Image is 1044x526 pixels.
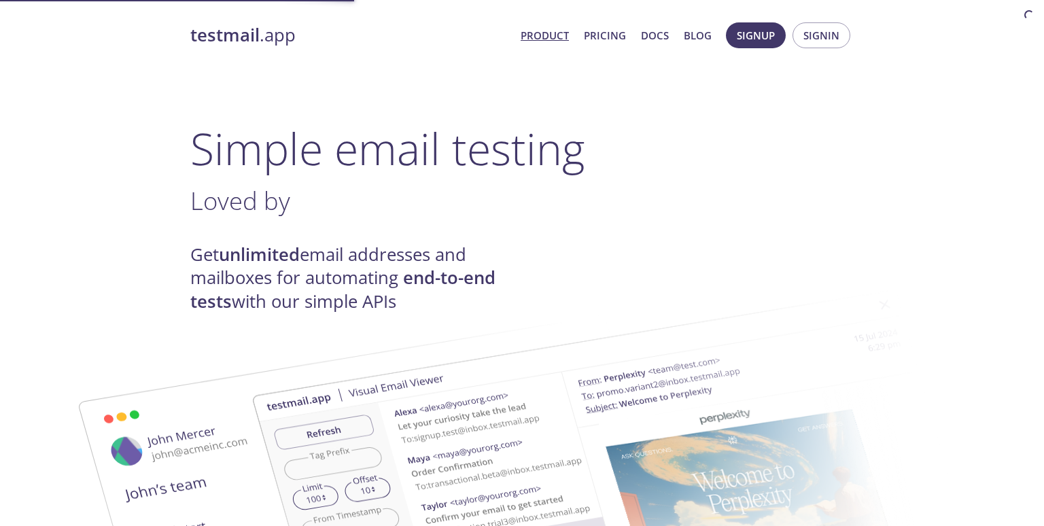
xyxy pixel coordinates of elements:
[190,24,510,47] a: testmail.app
[219,243,300,266] strong: unlimited
[803,27,839,44] span: Signin
[641,27,669,44] a: Docs
[793,22,850,48] button: Signin
[684,27,712,44] a: Blog
[584,27,626,44] a: Pricing
[737,27,775,44] span: Signup
[190,23,260,47] strong: testmail
[190,243,522,313] h4: Get email addresses and mailboxes for automating with our simple APIs
[190,266,495,313] strong: end-to-end tests
[521,27,569,44] a: Product
[726,22,786,48] button: Signup
[190,122,854,175] h1: Simple email testing
[190,183,290,217] span: Loved by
